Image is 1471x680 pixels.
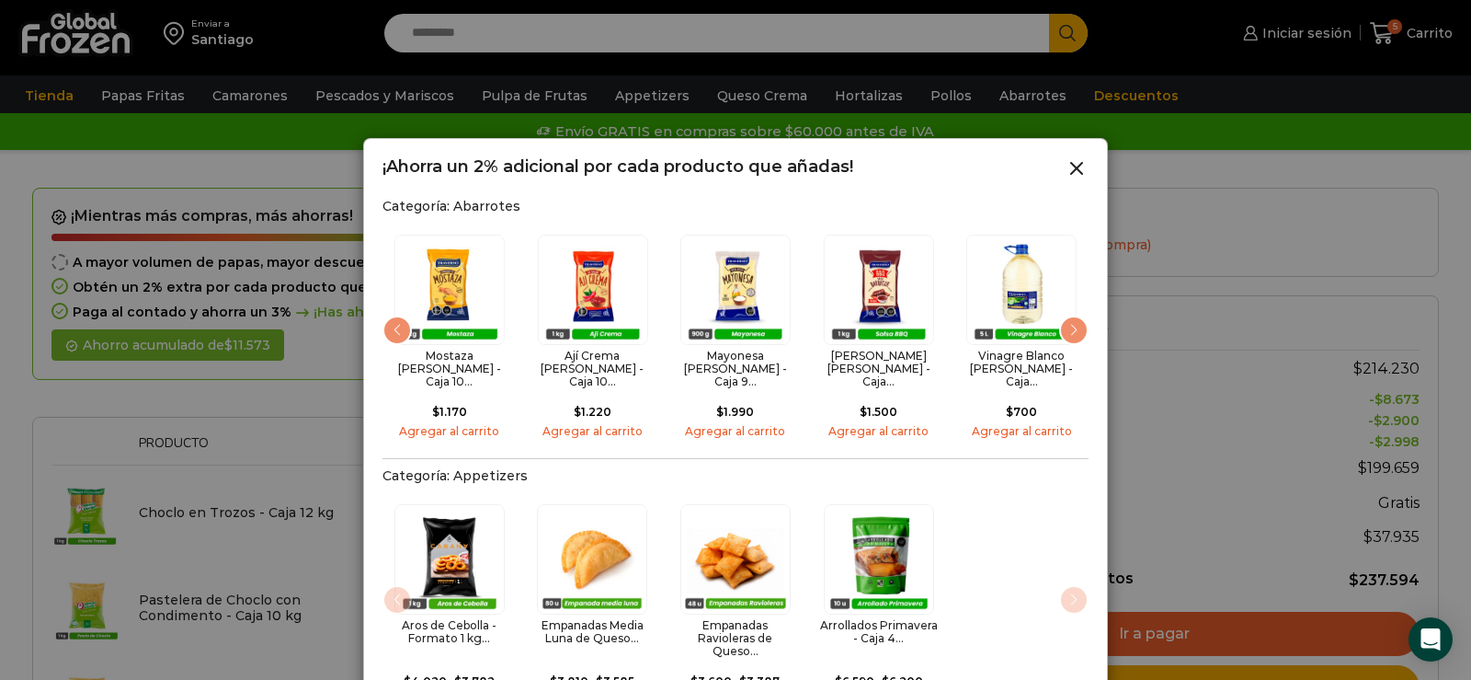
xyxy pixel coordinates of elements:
[675,425,796,438] a: Agregar al carrito
[532,350,654,389] h2: Ají Crema [PERSON_NAME] - Caja 10...
[812,224,946,449] div: 11 / 15
[818,425,940,438] a: Agregar al carrito
[382,468,1089,484] h2: Categoría: Appetizers
[1059,316,1089,345] div: Next slide
[860,405,867,419] span: $
[389,619,510,646] h2: Aros de Cebolla - Formato 1 kg...
[574,405,611,419] bdi: 1.220
[1006,405,1037,419] bdi: 700
[532,425,654,438] a: Agregar al carrito
[382,157,853,178] h2: ¡Ahorra un 2% adicional por cada producto que añadas!
[675,619,796,659] h2: Empanadas Ravioleras de Queso...
[716,405,754,419] bdi: 1.990
[526,224,660,449] div: 9 / 15
[716,405,724,419] span: $
[382,199,1089,214] h2: Categoría: Abarrotes
[860,405,897,419] bdi: 1.500
[432,405,467,419] bdi: 1.170
[574,405,581,419] span: $
[1006,405,1013,419] span: $
[818,619,940,646] h2: Arrollados Primavera - Caja 4...
[961,350,1082,389] h2: Vinagre Blanco [PERSON_NAME] - Caja...
[382,316,412,345] div: Previous slide
[961,425,1082,438] a: Agregar al carrito
[818,350,940,389] h2: [PERSON_NAME] [PERSON_NAME] - Caja...
[389,425,510,438] a: Agregar al carrito
[1408,617,1453,662] div: Open Intercom Messenger
[954,224,1089,449] div: 12 / 15
[675,350,796,389] h2: Mayonesa [PERSON_NAME] - Caja 9...
[389,350,510,389] h2: Mostaza [PERSON_NAME] - Caja 10...
[532,619,654,646] h2: Empanadas Media Luna de Queso...
[432,405,439,419] span: $
[382,224,517,449] div: 8 / 15
[668,224,803,449] div: 10 / 15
